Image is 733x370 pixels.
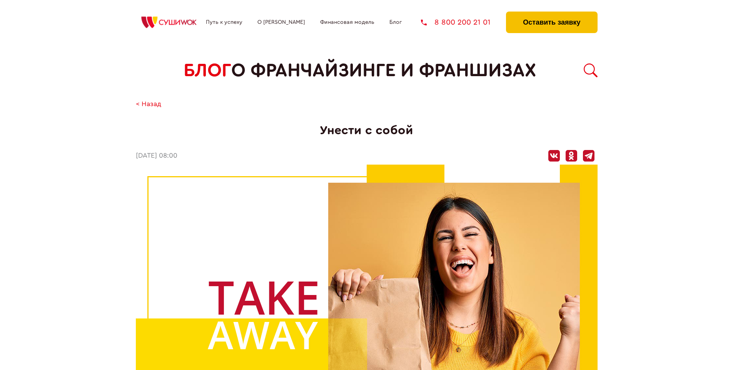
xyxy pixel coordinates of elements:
[206,19,242,25] a: Путь к успеху
[257,19,305,25] a: О [PERSON_NAME]
[136,152,177,160] time: [DATE] 08:00
[136,100,161,108] a: < Назад
[421,18,491,26] a: 8 800 200 21 01
[184,60,231,81] span: БЛОГ
[434,18,491,26] span: 8 800 200 21 01
[320,19,374,25] a: Финансовая модель
[231,60,536,81] span: о франчайзинге и франшизах
[506,12,597,33] button: Оставить заявку
[389,19,402,25] a: Блог
[136,123,598,138] h1: Унести с собой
